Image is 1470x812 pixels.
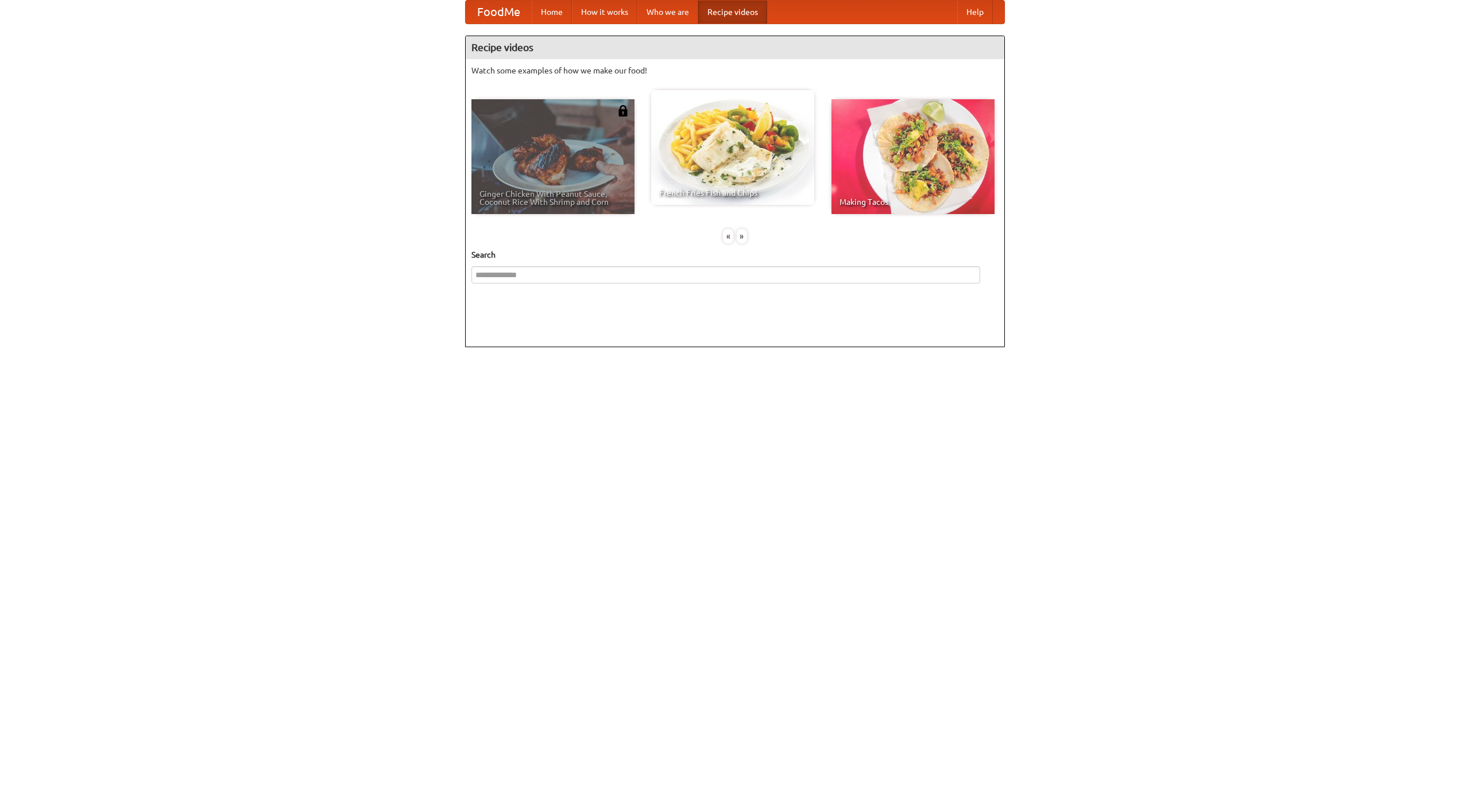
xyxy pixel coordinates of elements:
a: Making Tacos [831,99,995,214]
span: French Fries Fish and Chips [659,189,806,197]
div: » [737,229,747,243]
a: How it works [572,1,637,24]
div: « [723,229,733,243]
a: French Fries Fish and Chips [651,90,814,205]
img: 483408.png [617,105,629,116]
a: Recipe videos [698,1,767,24]
a: Home [532,1,572,24]
h5: Search [471,249,999,261]
a: FoodMe [466,1,532,24]
a: Help [957,1,993,24]
p: Watch some examples of how we make our food! [471,65,999,76]
a: Who we are [637,1,698,24]
h4: Recipe videos [466,36,1004,59]
span: Making Tacos [840,198,987,206]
